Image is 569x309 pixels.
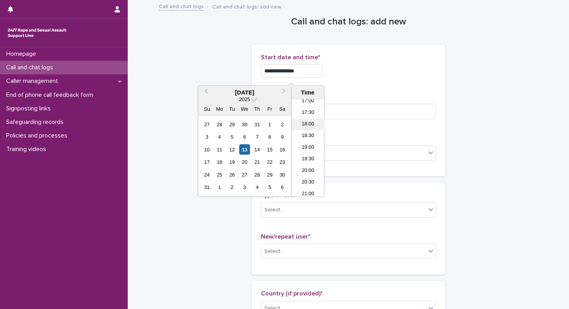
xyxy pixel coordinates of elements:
[3,146,52,153] p: Training videos
[252,169,262,180] div: Choose Thursday, August 28th, 2025
[227,182,237,192] div: Choose Tuesday, September 2nd, 2025
[159,2,204,10] a: Call and chat logs
[264,157,275,167] div: Choose Friday, August 22nd, 2025
[252,16,445,27] h1: Call and chat logs: add new
[202,132,212,142] div: Choose Sunday, August 3rd, 2025
[214,104,225,114] div: Mo
[239,144,250,154] div: Choose Wednesday, August 13th, 2025
[202,119,212,129] div: Choose Sunday, July 27th, 2025
[227,119,237,129] div: Choose Tuesday, July 29th, 2025
[291,96,324,108] li: 17:00
[214,169,225,180] div: Choose Monday, August 25th, 2025
[291,142,324,154] li: 19:00
[202,182,212,192] div: Choose Sunday, August 31st, 2025
[291,119,324,131] li: 18:00
[214,132,225,142] div: Choose Monday, August 4th, 2025
[264,206,284,214] div: Select...
[252,157,262,167] div: Choose Thursday, August 21st, 2025
[264,169,275,180] div: Choose Friday, August 29th, 2025
[264,247,284,256] div: Select...
[291,131,324,142] li: 18:30
[279,87,291,99] button: Next Month
[214,157,225,167] div: Choose Monday, August 18th, 2025
[239,169,250,180] div: Choose Wednesday, August 27th, 2025
[227,157,237,167] div: Choose Tuesday, August 19th, 2025
[239,182,250,192] div: Choose Wednesday, September 3rd, 2025
[3,132,74,139] p: Policies and processes
[277,132,288,142] div: Choose Saturday, August 9th, 2025
[252,182,262,192] div: Choose Thursday, September 4th, 2025
[277,157,288,167] div: Choose Saturday, August 23rd, 2025
[199,87,211,99] button: Previous Month
[202,144,212,154] div: Choose Sunday, August 10th, 2025
[198,89,291,96] div: [DATE]
[261,233,310,240] span: New/repeat user
[3,64,59,71] p: Call and chat logs
[239,157,250,167] div: Choose Wednesday, August 20th, 2025
[202,157,212,167] div: Choose Sunday, August 17th, 2025
[6,25,68,41] img: rhQMoQhaT3yELyF149Cw
[293,89,322,96] div: Time
[291,177,324,189] li: 20:30
[264,119,275,129] div: Choose Friday, August 1st, 2025
[227,169,237,180] div: Choose Tuesday, August 26th, 2025
[3,118,70,126] p: Safeguarding records
[227,132,237,142] div: Choose Tuesday, August 5th, 2025
[277,144,288,154] div: Choose Saturday, August 16th, 2025
[252,104,262,114] div: Th
[239,132,250,142] div: Choose Wednesday, August 6th, 2025
[227,144,237,154] div: Choose Tuesday, August 12th, 2025
[252,144,262,154] div: Choose Thursday, August 14th, 2025
[252,132,262,142] div: Choose Thursday, August 7th, 2025
[277,119,288,129] div: Choose Saturday, August 2nd, 2025
[3,105,57,112] p: Signposting links
[239,119,250,129] div: Choose Wednesday, July 30th, 2025
[214,119,225,129] div: Choose Monday, July 28th, 2025
[261,290,322,297] span: Country (if provided)
[3,77,64,85] p: Caller management
[201,118,288,194] div: month 2025-08
[291,108,324,119] li: 17:30
[212,2,281,10] p: Call and chat logs: add new
[291,154,324,166] li: 19:30
[202,169,212,180] div: Choose Sunday, August 24th, 2025
[3,50,42,58] p: Homepage
[214,144,225,154] div: Choose Monday, August 11th, 2025
[202,104,212,114] div: Su
[277,182,288,192] div: Choose Saturday, September 6th, 2025
[227,104,237,114] div: Tu
[277,169,288,180] div: Choose Saturday, August 30th, 2025
[3,91,99,99] p: End of phone call feedback form
[264,182,275,192] div: Choose Friday, September 5th, 2025
[264,132,275,142] div: Choose Friday, August 8th, 2025
[291,189,324,201] li: 21:00
[239,96,250,102] span: 2025
[264,144,275,154] div: Choose Friday, August 15th, 2025
[239,104,250,114] div: We
[264,104,275,114] div: Fr
[261,54,320,60] span: Start date and time
[277,104,288,114] div: Sa
[291,166,324,177] li: 20:00
[252,119,262,129] div: Choose Thursday, July 31st, 2025
[214,182,225,192] div: Choose Monday, September 1st, 2025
